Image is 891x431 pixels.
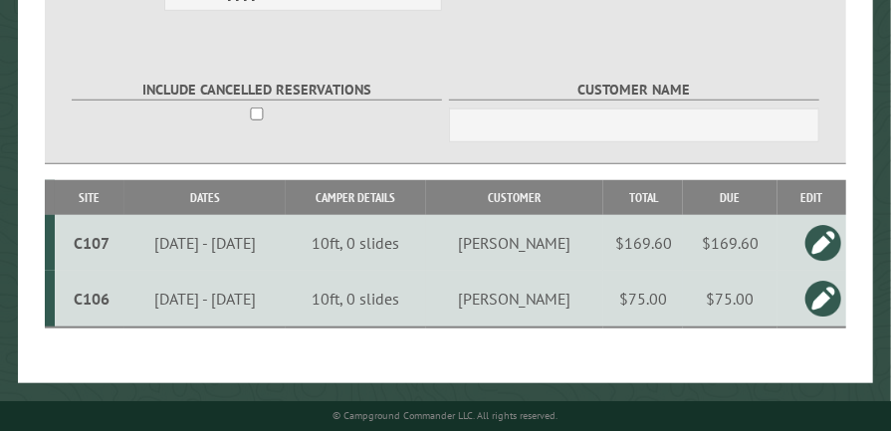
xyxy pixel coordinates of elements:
[426,180,603,215] th: Customer
[603,180,683,215] th: Total
[603,271,683,327] td: $75.00
[683,271,778,327] td: $75.00
[286,215,426,271] td: 10ft, 0 slides
[63,233,121,253] div: C107
[55,180,124,215] th: Site
[603,215,683,271] td: $169.60
[286,180,426,215] th: Camper Details
[63,289,121,309] div: C106
[286,271,426,327] td: 10ft, 0 slides
[778,180,846,215] th: Edit
[449,79,819,102] label: Customer Name
[426,215,603,271] td: [PERSON_NAME]
[426,271,603,327] td: [PERSON_NAME]
[683,180,778,215] th: Due
[334,409,558,422] small: © Campground Commander LLC. All rights reserved.
[72,79,442,102] label: Include Cancelled Reservations
[127,233,282,253] div: [DATE] - [DATE]
[683,215,778,271] td: $169.60
[127,289,282,309] div: [DATE] - [DATE]
[124,180,286,215] th: Dates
